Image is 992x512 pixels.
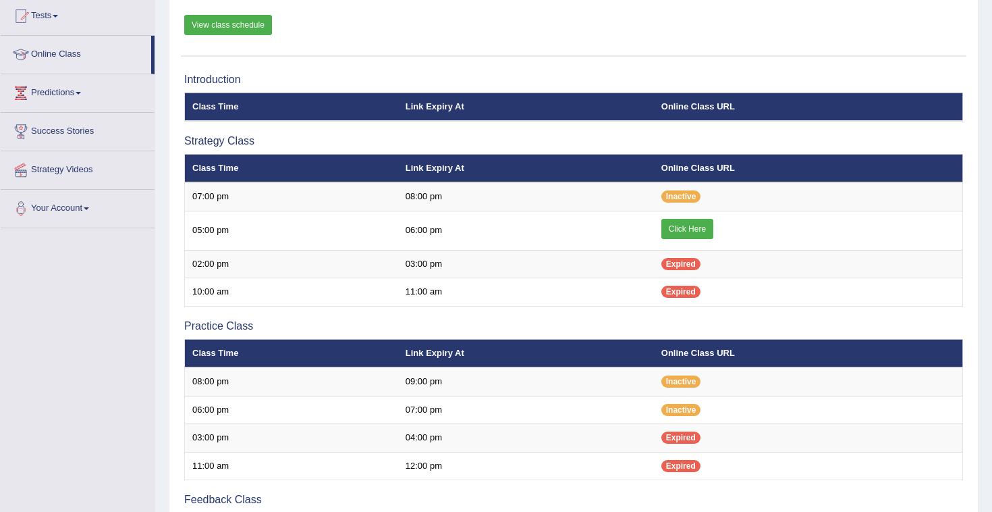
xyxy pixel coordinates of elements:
[661,460,700,472] span: Expired
[1,74,155,108] a: Predictions
[398,93,654,121] th: Link Expiry At
[661,404,701,416] span: Inactive
[185,452,398,480] td: 11:00 am
[185,278,398,307] td: 10:00 am
[184,320,963,332] h3: Practice Class
[185,396,398,424] td: 06:00 pm
[185,250,398,278] td: 02:00 pm
[661,219,713,239] a: Click Here
[185,93,398,121] th: Class Time
[661,376,701,388] span: Inactive
[661,286,700,298] span: Expired
[654,154,963,182] th: Online Class URL
[398,250,654,278] td: 03:00 pm
[1,190,155,224] a: Your Account
[1,36,151,70] a: Online Class
[184,135,963,147] h3: Strategy Class
[1,151,155,185] a: Strategy Videos
[654,339,963,367] th: Online Class URL
[661,258,700,270] span: Expired
[184,74,963,86] h3: Introduction
[185,211,398,250] td: 05:00 pm
[661,432,700,444] span: Expired
[398,182,654,211] td: 08:00 pm
[398,367,654,396] td: 09:00 pm
[661,190,701,203] span: Inactive
[398,211,654,250] td: 06:00 pm
[184,494,963,506] h3: Feedback Class
[398,339,654,367] th: Link Expiry At
[185,154,398,182] th: Class Time
[398,452,654,480] td: 12:00 pm
[185,339,398,367] th: Class Time
[398,396,654,424] td: 07:00 pm
[398,154,654,182] th: Link Expiry At
[654,93,963,121] th: Online Class URL
[185,367,398,396] td: 08:00 pm
[185,424,398,453] td: 03:00 pm
[398,424,654,453] td: 04:00 pm
[398,278,654,307] td: 11:00 am
[184,15,272,35] a: View class schedule
[1,113,155,147] a: Success Stories
[185,182,398,211] td: 07:00 pm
